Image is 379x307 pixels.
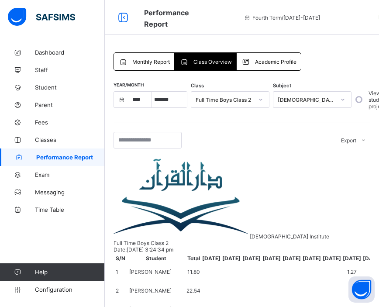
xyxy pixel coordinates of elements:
[196,97,253,103] div: Full Time Boys Class 2
[35,171,105,178] span: Exam
[193,59,232,65] span: Class Overview
[302,255,321,262] th: [DATE]
[35,206,105,213] span: Time Table
[222,255,241,262] th: [DATE]
[35,136,105,143] span: Classes
[144,8,189,28] span: Broadsheet
[114,157,250,238] img: darulquraninstitute.png
[115,255,126,262] th: S/N
[114,82,144,87] span: Year/Month
[341,137,356,144] span: Export
[129,269,172,275] span: [PERSON_NAME]
[35,84,105,91] span: Student
[132,59,170,65] span: Monthly Report
[114,240,169,246] span: Full Time Boys Class 2
[35,119,105,126] span: Fees
[115,282,126,300] td: 2
[127,246,173,253] span: [DATE] 3:24:34 pm
[244,14,320,21] span: session/term information
[191,83,204,89] span: Class
[186,282,201,300] td: 22.54
[342,255,362,262] th: [DATE]
[242,255,261,262] th: [DATE]
[8,8,75,26] img: safsims
[322,255,341,262] th: [DATE]
[129,287,172,294] span: [PERSON_NAME]
[35,49,105,56] span: Dashboard
[186,255,201,262] th: Total
[348,276,375,303] button: Open asap
[35,66,105,73] span: Staff
[255,59,296,65] span: Academic Profile
[278,97,335,103] div: [DEMOGRAPHIC_DATA] Memorisation
[202,255,221,262] th: [DATE]
[127,255,185,262] th: Student
[262,255,281,262] th: [DATE]
[186,263,201,281] td: 11.80
[250,233,329,240] span: [DEMOGRAPHIC_DATA] Institute
[282,255,301,262] th: [DATE]
[115,263,126,281] td: 1
[36,154,105,161] span: Performance Report
[35,269,104,276] span: Help
[35,189,105,196] span: Messaging
[342,263,362,281] td: 1.27
[35,101,105,108] span: Parent
[114,246,127,253] span: Date:
[342,282,362,300] td: 0
[35,286,104,293] span: Configuration
[273,83,291,89] span: Subject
